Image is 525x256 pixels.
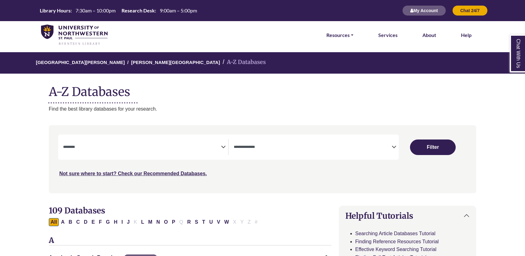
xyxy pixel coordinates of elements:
p: Find the best library databases for your research. [49,105,477,113]
textarea: Search [234,145,392,150]
button: Filter Results S [193,218,200,226]
li: A-Z Databases [220,58,266,67]
button: Filter Results O [162,218,170,226]
a: Searching Article Databases Tutorial [355,231,435,236]
button: Filter Results E [90,218,97,226]
span: 7:30am – 10:00pm [76,7,116,13]
button: Filter Results L [139,218,146,226]
button: Filter Results P [170,218,177,226]
a: My Account [402,8,446,13]
button: Filter Results F [97,218,104,226]
a: Chat 24/7 [452,8,488,13]
button: Filter Results J [125,218,131,226]
button: Filter Results R [185,218,193,226]
button: Filter Results I [120,218,125,226]
button: Filter Results C [74,218,82,226]
button: Filter Results N [154,218,162,226]
button: Filter Results A [59,218,67,226]
a: Hours Today [37,7,200,14]
a: Effective Keyword Searching Tutorial [355,247,436,252]
a: [PERSON_NAME][GEOGRAPHIC_DATA] [131,59,220,65]
button: Filter Results U [207,218,215,226]
span: 9:00am – 5:00pm [160,7,197,13]
button: Chat 24/7 [452,5,488,16]
img: library_home [41,25,108,46]
button: Filter Results G [104,218,112,226]
a: [GEOGRAPHIC_DATA][PERSON_NAME] [36,59,125,65]
th: Library Hours: [37,7,72,14]
button: Filter Results T [200,218,207,226]
button: My Account [402,5,446,16]
h1: A-Z Databases [49,80,477,99]
div: Alpha-list to filter by first letter of database name [49,219,260,224]
a: Finding Reference Resources Tutorial [355,239,439,244]
button: Filter Results H [112,218,119,226]
button: Filter Results V [215,218,222,226]
button: Filter Results D [82,218,90,226]
nav: breadcrumb [49,52,477,74]
nav: Search filters [49,125,477,193]
a: Resources [326,31,353,39]
button: Filter Results W [222,218,231,226]
button: Helpful Tutorials [339,206,476,226]
button: Filter Results B [67,218,74,226]
span: 109 Databases [49,205,105,216]
textarea: Search [63,145,221,150]
button: Submit for Search Results [410,139,455,155]
table: Hours Today [37,7,200,13]
button: All [49,218,59,226]
a: Help [461,31,472,39]
h3: A [49,236,331,245]
a: Not sure where to start? Check our Recommended Databases. [59,171,207,176]
button: Filter Results M [146,218,154,226]
th: Research Desk: [119,7,156,14]
a: About [422,31,436,39]
a: Services [378,31,398,39]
